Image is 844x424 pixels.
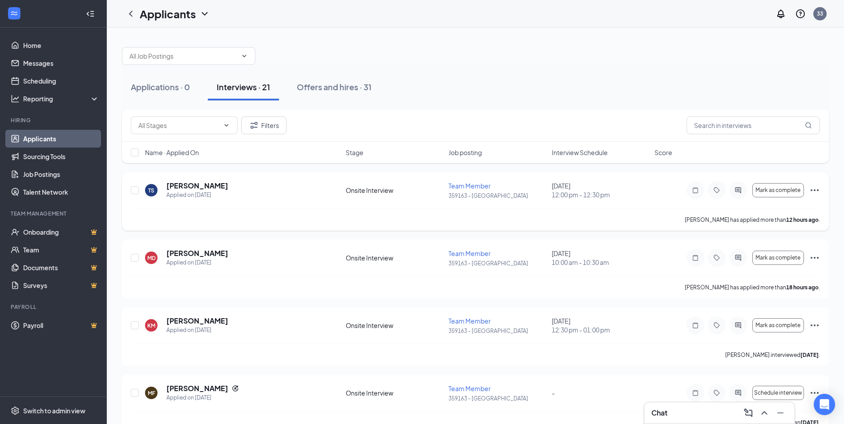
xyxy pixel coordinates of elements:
[23,183,99,201] a: Talent Network
[166,384,228,393] h5: [PERSON_NAME]
[23,72,99,90] a: Scheduling
[140,6,196,21] h1: Applicants
[23,241,99,259] a: TeamCrown
[166,258,228,267] div: Applied on [DATE]
[23,316,99,334] a: PayrollCrown
[795,8,806,19] svg: QuestionInfo
[755,322,800,328] span: Mark as complete
[23,148,99,165] a: Sourcing Tools
[448,384,491,392] span: Team Member
[241,52,248,60] svg: ChevronDown
[166,181,228,191] h5: [PERSON_NAME]
[651,408,667,418] h3: Chat
[752,318,804,332] button: Mark as complete
[249,120,259,131] svg: Filter
[754,390,802,396] span: Schedule interview
[733,389,743,396] svg: ActiveChat
[752,386,804,400] button: Schedule interview
[752,183,804,197] button: Mark as complete
[23,130,99,148] a: Applicants
[552,148,608,157] span: Interview Schedule
[148,187,154,194] div: TS
[814,394,835,415] div: Open Intercom Messenger
[23,223,99,241] a: OnboardingCrown
[138,120,219,130] input: All Stages
[125,8,136,19] svg: ChevronLeft
[725,351,820,359] p: [PERSON_NAME] interviewed .
[346,148,363,157] span: Stage
[297,81,372,92] div: Offers and hires · 31
[448,182,491,190] span: Team Member
[448,395,546,402] p: 359163 - [GEOGRAPHIC_DATA]
[11,303,97,311] div: Payroll
[23,94,100,103] div: Reporting
[448,317,491,325] span: Team Member
[552,181,649,199] div: [DATE]
[448,192,546,200] p: 359163 - [GEOGRAPHIC_DATA]
[147,254,156,262] div: MD
[733,322,743,329] svg: ActiveChat
[685,216,820,224] p: [PERSON_NAME] has applied more than .
[809,252,820,263] svg: Ellipses
[232,385,239,392] svg: Reapply
[23,259,99,276] a: DocumentsCrown
[685,284,820,291] p: [PERSON_NAME] has applied more than .
[741,406,755,420] button: ComposeMessage
[448,249,491,257] span: Team Member
[11,94,20,103] svg: Analysis
[552,190,649,199] span: 12:00 pm - 12:30 pm
[690,254,701,261] svg: Note
[346,186,443,195] div: Onsite Interview
[10,9,19,18] svg: WorkstreamLogo
[552,316,649,334] div: [DATE]
[755,255,800,261] span: Mark as complete
[773,406,787,420] button: Minimize
[786,284,819,291] b: 18 hours ago
[448,148,482,157] span: Job posting
[775,8,786,19] svg: Notifications
[217,81,270,92] div: Interviews · 21
[223,122,230,129] svg: ChevronDown
[755,187,800,193] span: Mark as complete
[23,54,99,72] a: Messages
[805,122,812,129] svg: MagnifyingGlass
[809,388,820,398] svg: Ellipses
[809,320,820,331] svg: Ellipses
[166,316,228,326] h5: [PERSON_NAME]
[23,406,85,415] div: Switch to admin view
[11,406,20,415] svg: Settings
[166,191,228,200] div: Applied on [DATE]
[654,148,672,157] span: Score
[148,389,155,397] div: MF
[448,260,546,267] p: 359163 - [GEOGRAPHIC_DATA]
[166,393,239,402] div: Applied on [DATE]
[711,389,722,396] svg: Tag
[733,187,743,194] svg: ActiveChat
[800,352,819,358] b: [DATE]
[775,408,786,418] svg: Minimize
[786,216,819,223] b: 12 hours ago
[86,9,95,18] svg: Collapse
[711,187,722,194] svg: Tag
[752,251,804,265] button: Mark as complete
[711,322,722,329] svg: Tag
[552,389,555,397] span: -
[687,116,820,134] input: Search in interviews
[711,254,722,261] svg: Tag
[11,210,97,217] div: Team Management
[552,258,649,267] span: 10:00 am - 10:30 am
[552,325,649,334] span: 12:30 pm - 01:00 pm
[690,187,701,194] svg: Note
[23,276,99,294] a: SurveysCrown
[129,51,237,61] input: All Job Postings
[757,406,771,420] button: ChevronUp
[166,248,228,258] h5: [PERSON_NAME]
[448,327,546,335] p: 359163 - [GEOGRAPHIC_DATA]
[23,36,99,54] a: Home
[166,326,228,335] div: Applied on [DATE]
[241,116,287,134] button: Filter Filters
[552,249,649,267] div: [DATE]
[817,10,823,17] div: 33
[11,116,97,124] div: Hiring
